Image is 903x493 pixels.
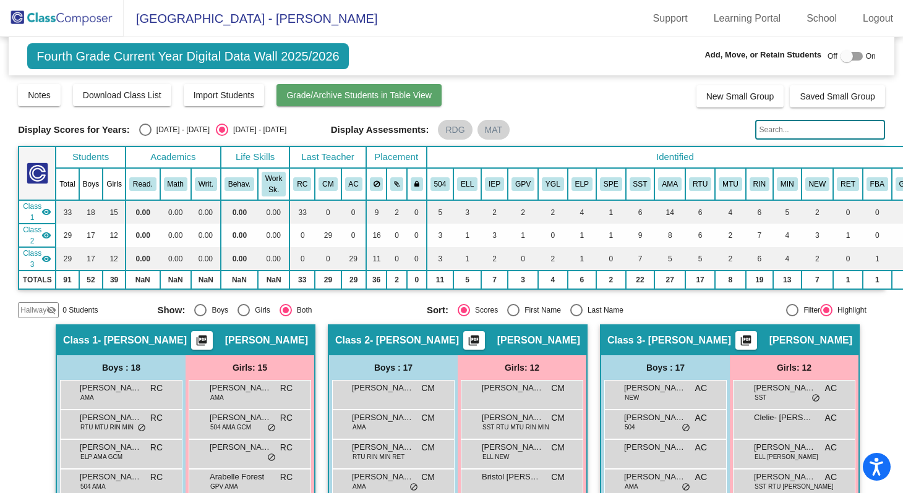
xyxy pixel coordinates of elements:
span: AC [695,382,707,395]
th: Individualized Education Plan [481,168,508,200]
td: 6 [626,200,655,224]
span: [PERSON_NAME] [PERSON_NAME] [352,441,414,453]
td: 6 [685,224,715,247]
td: 18 [79,200,103,224]
span: CM [421,441,435,454]
span: CM [421,411,435,424]
span: do_not_disturb_alt [137,423,146,433]
button: GPV [511,177,534,191]
td: 1 [863,247,892,271]
td: 0 [833,200,863,224]
td: 13 [773,271,802,289]
th: Student Solutions Team [626,168,655,200]
td: 0 [538,224,568,247]
td: NaN [258,271,289,289]
button: 504 [430,177,450,191]
mat-icon: visibility_off [46,305,56,315]
mat-radio-group: Select an option [157,304,417,316]
button: FBA [867,177,888,191]
td: 22 [626,271,655,289]
th: Last Teacher [289,146,366,168]
span: Class 1 [23,201,41,223]
span: 504 AMA GCM [210,423,251,432]
mat-chip: RDG [438,120,472,140]
span: Fourth Grade Current Year Digital Data Wall 2025/2026 [27,43,349,69]
td: 6 [746,200,773,224]
a: Learning Portal [704,9,791,28]
td: 2 [508,200,538,224]
span: Grade/Archive Students in Table View [286,90,432,100]
td: 1 [863,271,892,289]
button: ELP [571,177,593,191]
mat-icon: picture_as_pdf [466,334,481,352]
button: AC [345,177,362,191]
button: Print Students Details [463,331,485,350]
th: Functional Behavioral Assessment [863,168,892,200]
span: SST RTU MTU RIN MIN [482,423,549,432]
td: 0.00 [258,200,289,224]
td: 2 [538,200,568,224]
td: 7 [802,271,834,289]
th: Life Skills [221,146,289,168]
td: 0 [315,247,341,271]
th: Placement [366,146,427,168]
span: do_not_disturb_alt [682,423,690,433]
span: AC [695,441,707,454]
span: Add, Move, or Retain Students [704,49,821,61]
span: New Small Group [706,91,774,101]
div: Boys : 18 [57,355,186,380]
mat-radio-group: Select an option [427,304,687,316]
button: NEW [805,177,830,191]
td: 3 [508,271,538,289]
td: 4 [773,224,802,247]
span: Class 3 [23,248,41,270]
td: 29 [315,224,341,247]
span: Saved Small Group [800,91,875,101]
div: Boys : 17 [329,355,458,380]
div: [DATE] - [DATE] [228,124,286,135]
td: 52 [79,271,103,289]
td: 0.00 [160,224,191,247]
span: AMA [80,393,94,402]
td: NaN [160,271,191,289]
td: 4 [715,200,746,224]
div: Both [292,305,312,316]
span: Download Class List [83,90,161,100]
td: 0 [289,247,315,271]
div: Girls: 12 [458,355,586,380]
td: 0 [289,224,315,247]
td: 17 [79,224,103,247]
td: NaN [191,271,221,289]
td: 6 [685,200,715,224]
td: Ashton Cress - Cress [19,247,56,271]
span: Sort: [427,305,448,316]
td: 12 [103,247,126,271]
td: 9 [366,200,387,224]
th: Keep away students [366,168,387,200]
button: MTU [719,177,742,191]
span: Class 3 [607,334,642,347]
td: 0 [341,224,366,247]
span: RC [150,411,163,424]
button: ELL [457,177,477,191]
td: 0 [407,224,427,247]
td: 0 [407,247,427,271]
th: Boys [79,168,103,200]
th: Adv. Math [654,168,685,200]
mat-radio-group: Select an option [139,124,286,136]
td: 0.00 [191,200,221,224]
span: AC [825,382,837,395]
th: Been Retained Before [833,168,863,200]
button: SST [630,177,651,191]
td: NaN [221,271,258,289]
td: 33 [289,271,315,289]
td: 3 [802,224,834,247]
td: 0.00 [221,200,258,224]
td: 7 [481,271,508,289]
span: CM [551,441,565,454]
td: 1 [453,247,481,271]
span: [PERSON_NAME] [497,334,580,347]
mat-icon: picture_as_pdf [738,334,753,352]
td: 4 [773,247,802,271]
button: AMA [658,177,682,191]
